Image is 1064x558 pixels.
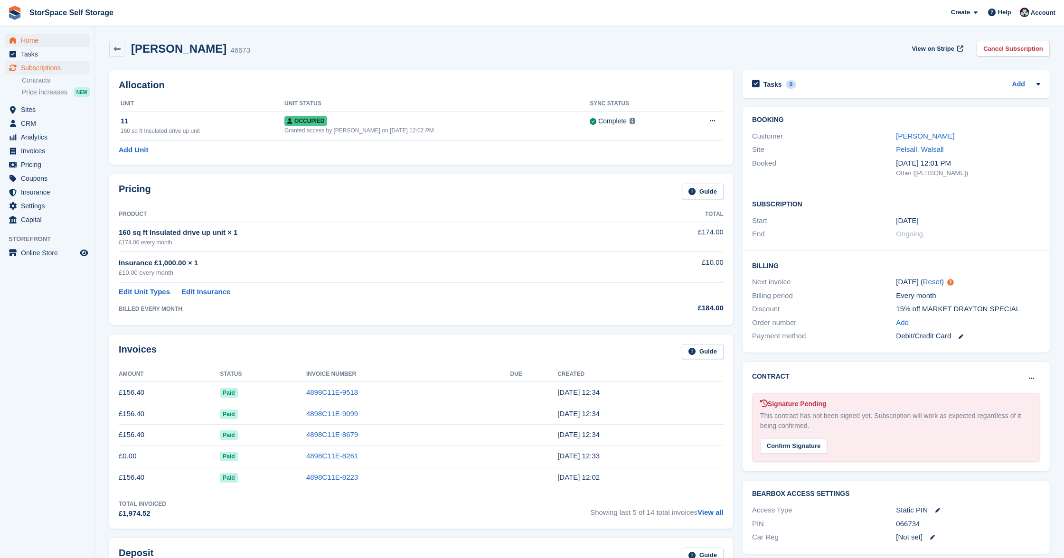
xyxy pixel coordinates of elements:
h2: BearBox Access Settings [752,490,1040,498]
img: Ross Hadlington [1020,8,1029,17]
a: Edit Insurance [181,287,230,298]
span: Capital [21,213,78,226]
div: Signature Pending [760,399,1032,409]
a: Confirm Signature [760,436,827,444]
a: Contracts [22,76,90,85]
td: £10.00 [616,252,724,283]
span: View on Stripe [912,44,954,54]
div: PIN [752,519,896,530]
div: End [752,229,896,240]
span: Sites [21,103,78,116]
div: 15% off MARKET DRAYTON SPECIAL [896,304,1041,315]
span: Showing last 5 of 14 total invoices [590,500,724,519]
div: 066734 [896,519,1041,530]
a: menu [5,172,90,185]
a: menu [5,61,90,74]
div: Confirm Signature [760,438,827,454]
div: Total Invoiced [119,500,166,508]
span: Help [998,8,1011,17]
span: Subscriptions [21,61,78,74]
time: 2025-04-13 11:02:29 UTC [557,473,600,481]
h2: [PERSON_NAME] [131,42,226,55]
a: menu [5,130,90,144]
div: Billing period [752,290,896,301]
a: menu [5,103,90,116]
a: menu [5,144,90,158]
a: Cancel Subscription [977,41,1050,56]
div: 0 [786,80,797,89]
span: Settings [21,199,78,213]
img: stora-icon-8386f47178a22dfd0bd8f6a31ec36ba5ce8667c1dd55bd0f319d3a0aa187defe.svg [8,6,22,20]
h2: Allocation [119,80,724,91]
span: Coupons [21,172,78,185]
a: 4898C11E-9518 [306,388,358,396]
span: Account [1031,8,1055,18]
a: Add Unit [119,145,148,156]
a: menu [5,34,90,47]
span: Invoices [21,144,78,158]
div: Customer [752,131,896,142]
h2: Billing [752,260,1040,270]
div: [DATE] 12:01 PM [896,158,1041,169]
span: Insurance [21,186,78,199]
span: Create [951,8,970,17]
a: Reset [923,278,942,286]
div: 11 [121,116,284,127]
div: Insurance £1,000.00 × 1 [119,258,616,269]
div: £1,974.52 [119,508,166,519]
time: 2025-06-16 11:34:05 UTC [557,409,600,418]
div: 160 sq ft Insulated drive up unit [121,127,284,135]
div: £10.00 every month [119,268,616,278]
div: Start [752,215,896,226]
div: This contract has not been signed yet. Subscription will work as expected regardless of it being ... [760,411,1032,431]
h2: Contract [752,372,790,381]
h2: Tasks [763,80,782,89]
div: Access Type [752,505,896,516]
div: [DATE] ( ) [896,277,1041,288]
td: £174.00 [616,222,724,251]
td: £156.40 [119,382,220,403]
a: Add [1012,79,1025,90]
a: 4898C11E-9099 [306,409,358,418]
a: Price increases NEW [22,87,90,97]
img: icon-info-grey-7440780725fd019a000dd9b08b2336e03edf1995a4989e88bcd33f0948082b44.svg [630,118,635,124]
a: View on Stripe [908,41,966,56]
span: Online Store [21,246,78,260]
th: Amount [119,367,220,382]
a: menu [5,117,90,130]
a: menu [5,199,90,213]
td: £0.00 [119,446,220,467]
span: Price increases [22,88,67,97]
th: Due [510,367,558,382]
a: menu [5,246,90,260]
span: Home [21,34,78,47]
span: Paid [220,473,237,483]
span: Paid [220,452,237,461]
a: menu [5,186,90,199]
th: Unit [119,96,284,112]
th: Product [119,207,616,222]
div: Payment method [752,331,896,342]
div: Tooltip anchor [946,278,955,287]
div: 160 sq ft Insulated drive up unit × 1 [119,227,616,238]
a: menu [5,158,90,171]
h2: Invoices [119,344,157,360]
td: £156.40 [119,467,220,488]
a: 4898C11E-8679 [306,430,358,438]
div: Debit/Credit Card [896,331,1041,342]
a: 4898C11E-8223 [306,473,358,481]
span: Paid [220,430,237,440]
a: Pelsall, Walsall [896,145,944,153]
span: Ongoing [896,230,923,238]
h2: Booking [752,116,1040,124]
th: Created [557,367,724,382]
div: 46673 [230,45,250,56]
time: 2025-07-16 11:34:21 UTC [557,388,600,396]
div: £184.00 [616,303,724,314]
div: Discount [752,304,896,315]
a: Guide [682,344,724,360]
h2: Pricing [119,184,151,199]
a: StorSpace Self Storage [26,5,117,20]
a: Guide [682,184,724,199]
a: Add [896,317,909,328]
